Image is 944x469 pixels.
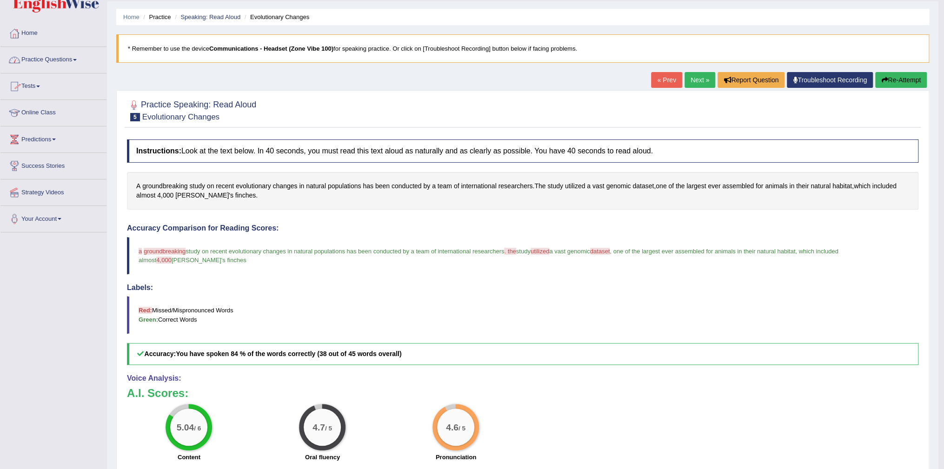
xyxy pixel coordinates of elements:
[127,387,188,399] b: A.I. Scores:
[127,374,918,383] h4: Voice Analysis:
[686,181,706,191] span: Click to see word definition
[186,248,504,255] span: study on recent evolutionary changes in natural populations has been conducted by a team of inter...
[547,181,563,191] span: Click to see word definition
[127,172,918,210] div: . , , , .
[130,113,140,121] span: 5
[587,181,591,191] span: Click to see word definition
[136,181,140,191] span: Click to see word definition
[156,257,172,264] span: 4,000
[446,422,459,432] big: 4.6
[432,181,436,191] span: Click to see word definition
[875,72,927,88] button: Re-Attempt
[531,248,549,255] span: utilized
[0,126,106,150] a: Predictions
[461,181,496,191] span: Click to see word definition
[789,181,794,191] span: Click to see word definition
[325,424,332,431] small: / 5
[123,13,140,20] a: Home
[127,284,918,292] h4: Labels:
[178,453,200,462] label: Content
[0,153,106,176] a: Success Stories
[313,422,326,432] big: 4.7
[685,72,715,88] a: Next »
[157,191,161,200] span: Click to see word definition
[436,453,476,462] label: Pronunciation
[606,181,631,191] span: Click to see word definition
[242,13,309,21] li: Evolutionary Changes
[139,248,142,255] span: a
[194,424,201,431] small: / 6
[142,112,219,121] small: Evolutionary Changes
[872,181,896,191] span: Click to see word definition
[305,453,340,462] label: Oral fluency
[438,181,452,191] span: Click to see word definition
[136,191,155,200] span: Click to see word definition
[504,248,516,255] span: . the
[216,181,234,191] span: Click to see word definition
[139,316,158,323] b: Green:
[534,181,545,191] span: Click to see word definition
[0,179,106,203] a: Strategy Videos
[832,181,852,191] span: Click to see word definition
[127,296,918,333] blockquote: Missed/Mispronounced Words Correct Words
[516,248,531,255] span: study
[722,181,754,191] span: Click to see word definition
[592,181,605,191] span: Click to see word definition
[189,181,205,191] span: Click to see word definition
[127,139,918,163] h4: Look at the text below. In 40 seconds, you must read this text aloud as naturally and as clearly ...
[142,181,187,191] span: Click to see word definition
[136,147,181,155] b: Instructions:
[306,181,326,191] span: Click to see word definition
[0,206,106,229] a: Your Account
[144,248,186,255] span: groundbreaking
[454,181,459,191] span: Click to see word definition
[127,98,256,121] h2: Practice Speaking: Read Aloud
[363,181,373,191] span: Click to see word definition
[127,224,918,232] h4: Accuracy Comparison for Reading Scores:
[176,350,401,357] b: You have spoken 84 % of the words correctly (38 out of 45 words overall)
[175,191,233,200] span: Click to see word definition
[549,248,590,255] span: a vast genomic
[676,181,685,191] span: Click to see word definition
[180,13,240,20] a: Speaking: Read Aloud
[236,181,271,191] span: Click to see word definition
[708,181,720,191] span: Click to see word definition
[498,181,532,191] span: Click to see word definition
[207,181,214,191] span: Click to see word definition
[139,248,840,264] span: , one of the largest ever assembled for animals in their natural habitat, which included almost
[854,181,871,191] span: Click to see word definition
[172,257,246,264] span: [PERSON_NAME]'s finches
[0,73,106,97] a: Tests
[0,47,106,70] a: Practice Questions
[811,181,831,191] span: Click to see word definition
[328,181,361,191] span: Click to see word definition
[756,181,763,191] span: Click to see word definition
[141,13,171,21] li: Practice
[656,181,666,191] span: Click to see word definition
[375,181,390,191] span: Click to see word definition
[177,422,194,432] big: 5.04
[0,20,106,44] a: Home
[127,343,918,365] h5: Accuracy:
[163,191,173,200] span: Click to see word definition
[565,181,585,191] span: Click to see word definition
[392,181,422,191] span: Click to see word definition
[590,248,610,255] span: dataset
[273,181,297,191] span: Click to see word definition
[668,181,674,191] span: Click to see word definition
[651,72,682,88] a: « Prev
[796,181,809,191] span: Click to see word definition
[209,45,333,52] b: Communications - Headset (Zone Vibe 100)
[787,72,873,88] a: Troubleshoot Recording
[632,181,654,191] span: Click to see word definition
[299,181,304,191] span: Click to see word definition
[718,72,784,88] button: Report Question
[139,307,152,314] b: Red:
[0,100,106,123] a: Online Class
[765,181,787,191] span: Click to see word definition
[116,34,929,63] blockquote: * Remember to use the device for speaking practice. Or click on [Troubleshoot Recording] button b...
[459,424,465,431] small: / 5
[423,181,430,191] span: Click to see word definition
[235,191,256,200] span: Click to see word definition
